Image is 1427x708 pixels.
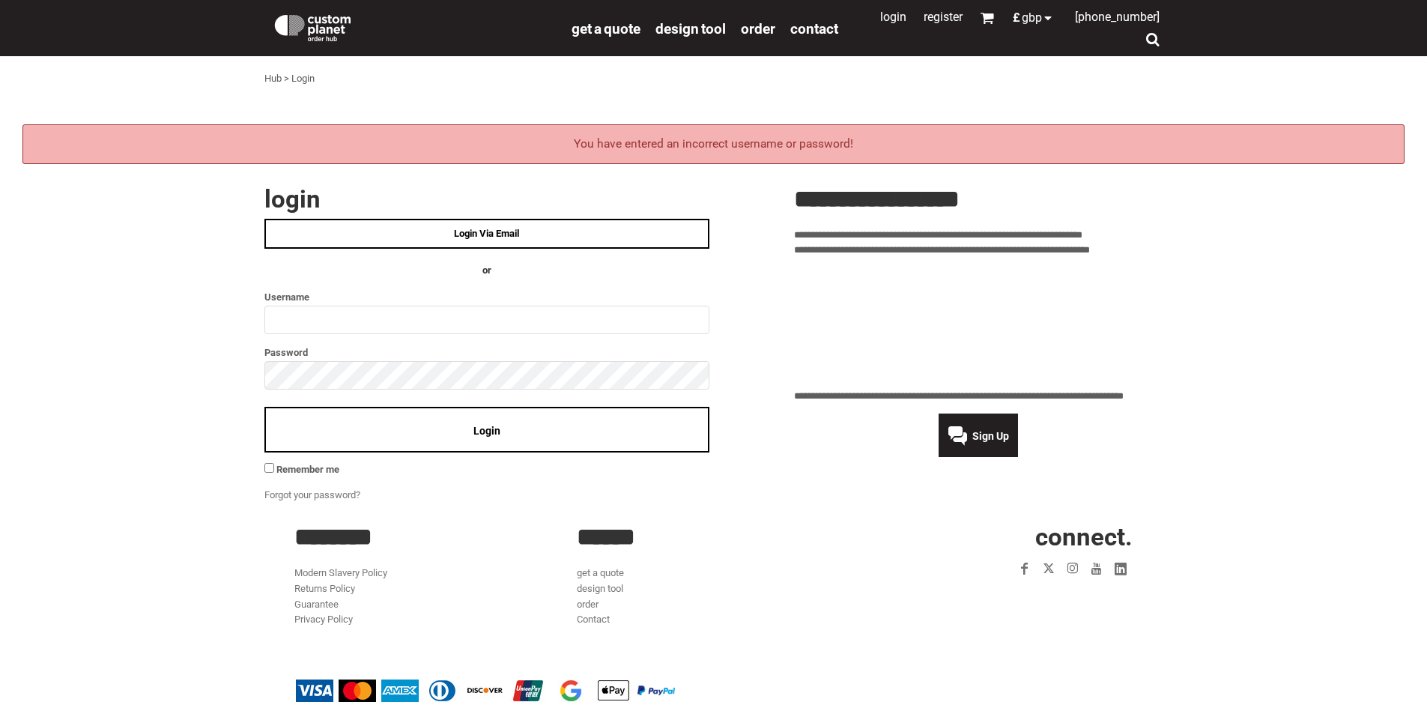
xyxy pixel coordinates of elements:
[294,567,387,578] a: Modern Slavery Policy
[741,20,775,37] span: order
[272,11,354,41] img: Custom Planet
[655,20,726,37] span: design tool
[595,680,632,702] img: Apple Pay
[572,20,640,37] span: get a quote
[22,124,1405,164] div: You have entered an incorrect username or password!
[926,590,1133,608] iframe: Customer reviews powered by Trustpilot
[473,425,500,437] span: Login
[741,19,775,37] a: order
[454,228,519,239] span: Login Via Email
[572,19,640,37] a: get a quote
[790,20,838,37] span: Contact
[1022,12,1042,24] span: GBP
[264,344,709,361] label: Password
[339,680,376,702] img: Mastercard
[790,19,838,37] a: Contact
[467,680,504,702] img: Discover
[577,567,624,578] a: get a quote
[655,19,726,37] a: design tool
[424,680,461,702] img: Diners Club
[859,524,1133,549] h2: CONNECT.
[794,267,1163,380] iframe: Customer reviews powered by Trustpilot
[972,430,1009,442] span: Sign Up
[294,599,339,610] a: Guarantee
[296,680,333,702] img: Visa
[577,583,623,594] a: design tool
[264,463,274,473] input: Remember me
[552,680,590,702] img: Google Pay
[264,219,709,249] a: Login Via Email
[577,599,599,610] a: order
[291,71,315,87] div: Login
[1013,12,1022,24] span: £
[264,73,282,84] a: Hub
[284,71,289,87] div: >
[264,187,709,211] h2: Login
[924,10,963,24] a: Register
[264,4,564,49] a: Custom Planet
[264,263,709,279] h4: OR
[276,464,339,475] span: Remember me
[381,680,419,702] img: American Express
[509,680,547,702] img: China UnionPay
[577,614,610,625] a: Contact
[637,686,675,695] img: PayPal
[1075,10,1160,24] span: [PHONE_NUMBER]
[294,614,353,625] a: Privacy Policy
[264,489,360,500] a: Forgot your password?
[294,583,355,594] a: Returns Policy
[264,288,709,306] label: Username
[880,10,906,24] a: Login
